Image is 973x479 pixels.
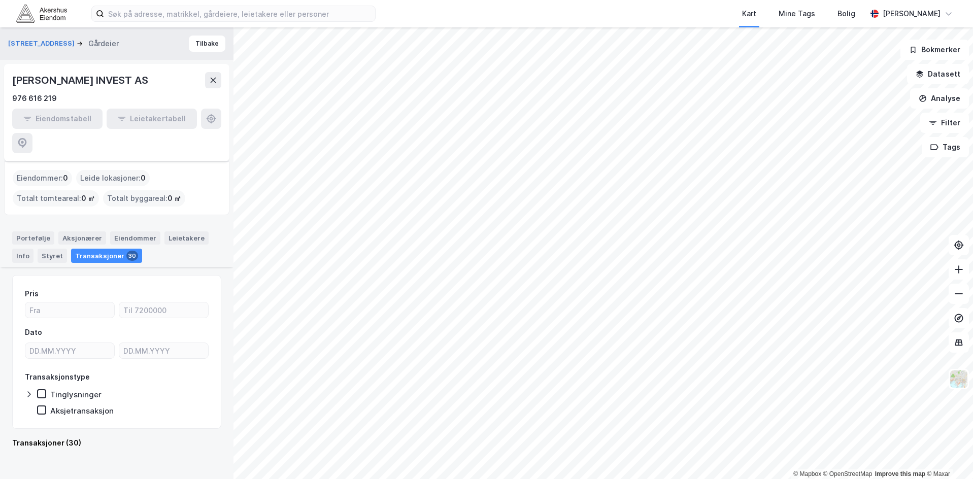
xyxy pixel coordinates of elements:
[58,231,106,245] div: Aksjonærer
[189,36,225,52] button: Tilbake
[12,231,54,245] div: Portefølje
[76,170,150,186] div: Leide lokasjoner :
[922,430,973,479] div: Kontrollprogram for chat
[920,113,969,133] button: Filter
[12,72,150,88] div: [PERSON_NAME] INVEST AS
[793,470,821,477] a: Mapbox
[13,190,99,207] div: Totalt tomteareal :
[742,8,756,20] div: Kart
[823,470,873,477] a: OpenStreetMap
[12,249,33,263] div: Info
[164,231,209,245] div: Leietakere
[71,249,142,263] div: Transaksjoner
[38,249,67,263] div: Styret
[119,343,208,358] input: DD.MM.YYYY
[907,64,969,84] button: Datasett
[13,170,72,186] div: Eiendommer :
[25,326,42,338] div: Dato
[900,40,969,60] button: Bokmerker
[25,302,114,318] input: Fra
[875,470,925,477] a: Improve this map
[88,38,119,50] div: Gårdeier
[103,190,185,207] div: Totalt byggareal :
[63,172,68,184] span: 0
[104,6,375,21] input: Søk på adresse, matrikkel, gårdeiere, leietakere eller personer
[837,8,855,20] div: Bolig
[119,302,208,318] input: Til 7200000
[110,231,160,245] div: Eiendommer
[949,369,968,389] img: Z
[25,343,114,358] input: DD.MM.YYYY
[25,288,39,300] div: Pris
[141,172,146,184] span: 0
[12,437,221,449] div: Transaksjoner (30)
[12,92,57,105] div: 976 616 219
[922,430,973,479] iframe: Chat Widget
[883,8,941,20] div: [PERSON_NAME]
[81,192,95,204] span: 0 ㎡
[25,371,90,383] div: Transaksjonstype
[50,406,114,416] div: Aksjetransaksjon
[167,192,181,204] span: 0 ㎡
[8,39,77,49] button: [STREET_ADDRESS]
[126,251,138,261] div: 30
[16,5,67,22] img: akershus-eiendom-logo.9091f326c980b4bce74ccdd9f866810c.svg
[779,8,815,20] div: Mine Tags
[910,88,969,109] button: Analyse
[922,137,969,157] button: Tags
[50,390,102,399] div: Tinglysninger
